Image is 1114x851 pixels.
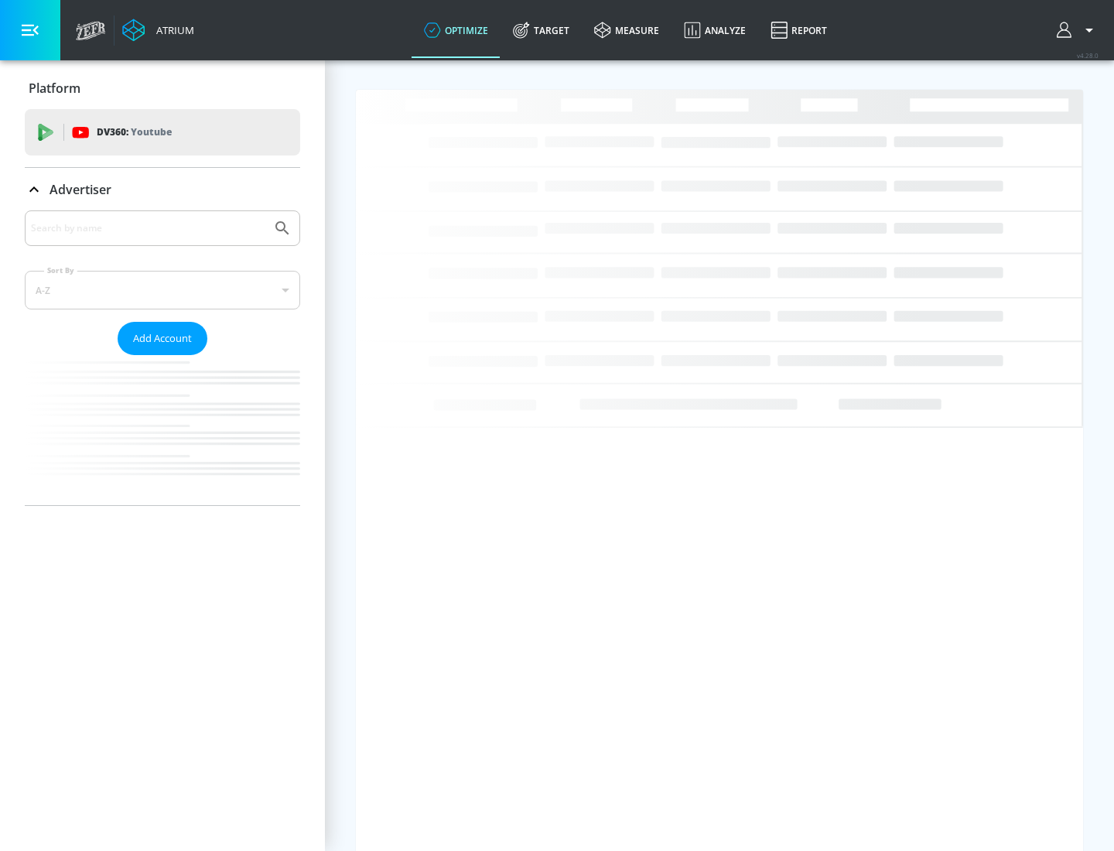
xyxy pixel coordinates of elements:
[671,2,758,58] a: Analyze
[31,218,265,238] input: Search by name
[97,124,172,141] p: DV360:
[29,80,80,97] p: Platform
[582,2,671,58] a: measure
[131,124,172,140] p: Youtube
[25,355,300,505] nav: list of Advertiser
[133,330,192,347] span: Add Account
[122,19,194,42] a: Atrium
[1077,51,1099,60] span: v 4.28.0
[150,23,194,37] div: Atrium
[758,2,839,58] a: Report
[25,271,300,309] div: A-Z
[501,2,582,58] a: Target
[412,2,501,58] a: optimize
[44,265,77,275] label: Sort By
[25,67,300,110] div: Platform
[50,181,111,198] p: Advertiser
[25,109,300,156] div: DV360: Youtube
[118,322,207,355] button: Add Account
[25,210,300,505] div: Advertiser
[25,168,300,211] div: Advertiser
